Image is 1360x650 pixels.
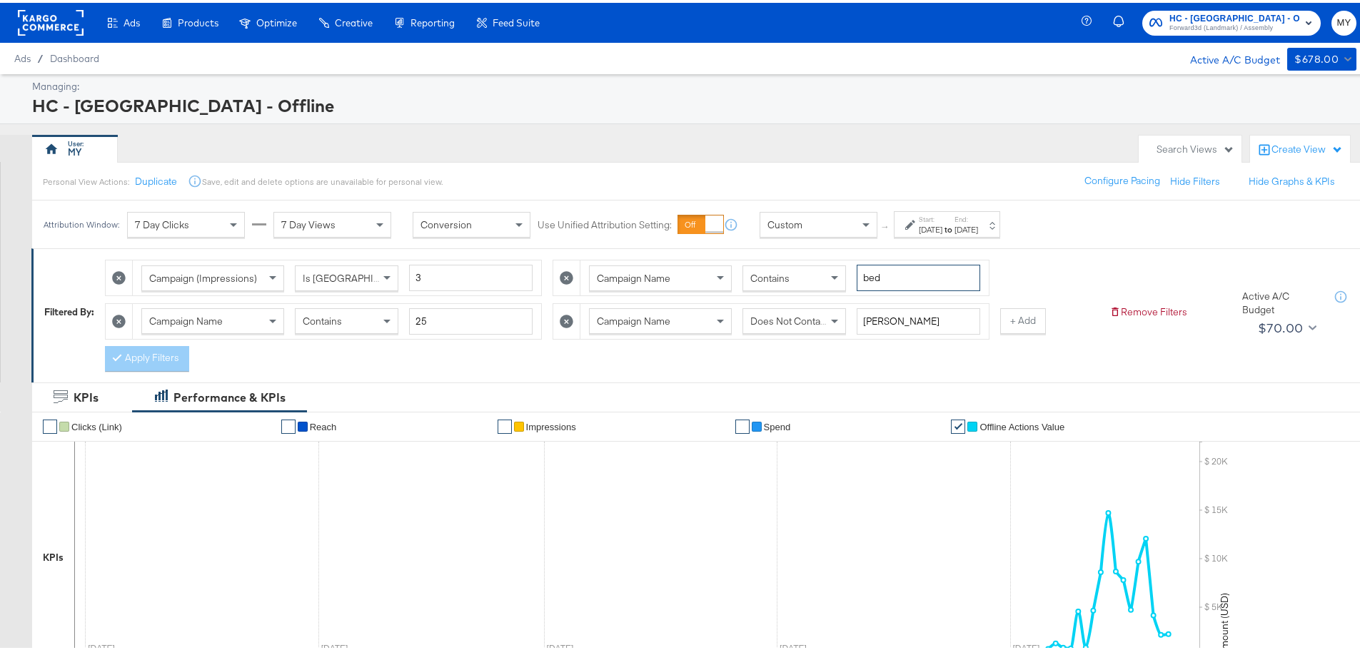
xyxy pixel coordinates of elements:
a: Dashboard [50,50,99,61]
div: [DATE] [919,221,942,233]
a: ✔ [281,417,296,431]
span: Conversion [420,215,472,228]
span: Spend [764,419,791,430]
a: ✔ [951,417,965,431]
span: ↑ [879,222,892,227]
button: Hide Graphs & KPIs [1249,172,1335,186]
span: / [31,50,50,61]
span: 7 Day Views [281,215,336,228]
span: Reporting [410,14,455,26]
span: MY [1337,12,1351,29]
div: Active A/C Budget [1242,287,1321,313]
span: Campaign Name [597,269,670,282]
span: HC - [GEOGRAPHIC_DATA] - Offline [1169,9,1299,24]
a: ✔ [735,417,750,431]
span: Does Not Contain [750,312,828,325]
a: ✔ [498,417,512,431]
span: Contains [750,269,790,282]
input: Enter a search term [857,262,980,288]
span: Campaign Name [597,312,670,325]
div: Filtered By: [44,303,94,316]
div: Active A/C Budget [1175,45,1280,66]
div: $678.00 [1294,48,1339,66]
div: [DATE] [954,221,978,233]
span: Impressions [526,419,576,430]
button: Configure Pacing [1074,166,1170,191]
span: Forward3d (Landmark) / Assembly [1169,20,1299,31]
button: MY [1331,8,1356,33]
span: Feed Suite [493,14,540,26]
label: Use Unified Attribution Setting: [538,215,672,229]
div: Personal View Actions: [43,173,129,185]
span: Ads [124,14,140,26]
button: HC - [GEOGRAPHIC_DATA] - OfflineForward3d (Landmark) / Assembly [1142,8,1321,33]
button: $70.00 [1252,314,1319,337]
button: + Add [1000,305,1046,331]
div: Attribution Window: [43,217,120,227]
span: Campaign (Impressions) [149,269,257,282]
span: Custom [767,215,802,228]
span: Ads [14,50,31,61]
button: Hide Filters [1170,172,1220,186]
div: Performance & KPIs [173,387,286,403]
span: Reach [310,419,337,430]
span: Optimize [256,14,297,26]
label: Start: [919,212,942,221]
span: Clicks (Link) [71,419,122,430]
a: ✔ [43,417,57,431]
button: Remove Filters [1109,303,1187,316]
span: Contains [303,312,342,325]
div: KPIs [43,548,64,562]
input: Enter a number [409,262,533,288]
button: Duplicate [135,172,177,186]
div: $70.00 [1258,315,1303,336]
div: Create View [1271,140,1343,154]
span: 7 Day Clicks [135,215,189,228]
input: Enter a search term [409,305,533,332]
strong: to [942,221,954,232]
div: HC - [GEOGRAPHIC_DATA] - Offline [32,91,1353,115]
span: Campaign Name [149,312,223,325]
label: End: [954,212,978,221]
div: Managing: [32,77,1353,91]
div: MY [68,143,81,156]
span: Creative [335,14,373,26]
span: Offline Actions Value [979,419,1064,430]
div: KPIs [74,387,99,403]
span: Products [178,14,218,26]
button: $678.00 [1287,45,1356,68]
input: Enter a search term [857,305,980,332]
span: Is [GEOGRAPHIC_DATA] [303,269,412,282]
div: Save, edit and delete options are unavailable for personal view. [202,173,443,185]
div: Search Views [1157,140,1234,153]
